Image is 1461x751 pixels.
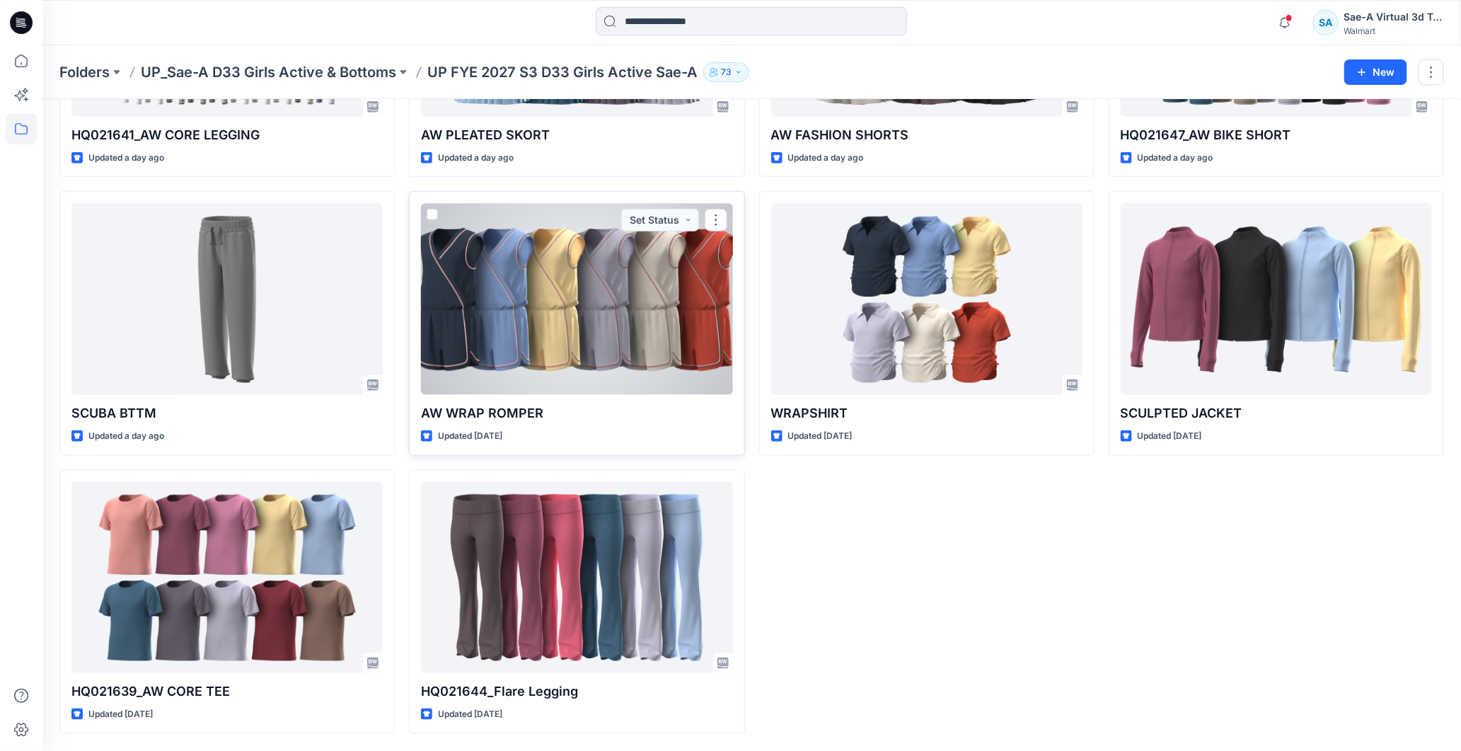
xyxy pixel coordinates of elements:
[1138,429,1202,444] p: Updated [DATE]
[703,62,749,82] button: 73
[71,482,383,674] a: HQ021639_AW CORE TEE
[438,429,502,444] p: Updated [DATE]
[427,62,698,82] p: UP FYE 2027 S3 D33 Girls Active Sae-A
[421,125,732,145] p: AW PLEATED SKORT
[421,482,732,674] a: HQ021644_Flare Legging
[88,707,153,722] p: Updated [DATE]
[771,203,1082,395] a: WRAPSHIRT
[1121,203,1432,395] a: SCULPTED JACKET
[59,62,110,82] a: Folders
[1313,10,1339,35] div: SA
[1121,403,1432,423] p: SCULPTED JACKET
[421,682,732,701] p: HQ021644_Flare Legging
[1344,25,1443,36] div: Walmart
[421,403,732,423] p: AW WRAP ROMPER
[71,203,383,395] a: SCUBA BTTM
[71,682,383,701] p: HQ021639_AW CORE TEE
[71,403,383,423] p: SCUBA BTTM
[1344,8,1443,25] div: Sae-A Virtual 3d Team
[1344,59,1407,85] button: New
[141,62,396,82] a: UP_Sae-A D33 Girls Active & Bottoms
[88,151,164,166] p: Updated a day ago
[788,151,864,166] p: Updated a day ago
[438,707,502,722] p: Updated [DATE]
[438,151,514,166] p: Updated a day ago
[71,125,383,145] p: HQ021641_AW CORE LEGGING
[721,64,732,80] p: 73
[88,429,164,444] p: Updated a day ago
[771,125,1082,145] p: AW FASHION SHORTS
[1121,125,1432,145] p: HQ021647_AW BIKE SHORT
[788,429,853,444] p: Updated [DATE]
[771,403,1082,423] p: WRAPSHIRT
[421,203,732,395] a: AW WRAP ROMPER
[1138,151,1213,166] p: Updated a day ago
